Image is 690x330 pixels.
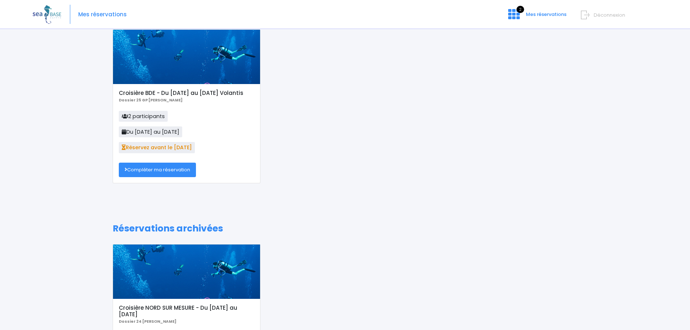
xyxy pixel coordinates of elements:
[119,126,182,137] span: Du [DATE] au [DATE]
[119,142,195,153] span: Réservez avant le [DATE]
[119,90,254,96] h5: Croisière BDE - Du [DATE] au [DATE] Volantis
[119,97,183,103] b: Dossier 25 GP [PERSON_NAME]
[113,223,577,234] h1: Réservations archivées
[119,305,254,318] h5: Croisière NORD SUR MESURE - Du [DATE] au [DATE]
[526,11,566,18] span: Mes réservations
[502,13,571,20] a: 2 Mes réservations
[119,163,196,177] a: Compléter ma réservation
[119,111,168,122] span: 2 participants
[119,319,176,324] b: Dossier 24 [PERSON_NAME]
[594,12,625,18] span: Déconnexion
[517,6,524,13] span: 2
